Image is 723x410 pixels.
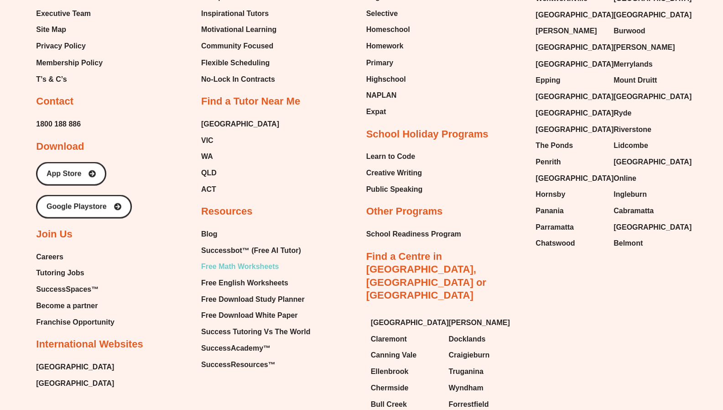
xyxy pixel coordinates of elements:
[48,234,269,239] span: - The mode is the most common value and is the value that occurs most frequently. Multiple
[614,57,682,71] a: Merrylands
[614,8,692,22] span: [GEOGRAPHIC_DATA]
[201,166,217,179] span: QLD
[614,24,682,38] a: Burwood
[448,381,517,394] a: Wyndham
[366,56,394,69] span: Primary
[201,341,270,355] span: SuccessAcademy™
[536,8,604,22] a: [GEOGRAPHIC_DATA]
[201,259,310,273] a: Free Math Worksheets
[48,243,199,249] span: values can be the mode if they all share the highest frequency.
[536,41,604,54] a: [GEOGRAPHIC_DATA]
[36,360,114,373] span: [GEOGRAPHIC_DATA]
[536,204,563,217] span: Panania
[614,204,682,217] a: Cabramatta
[614,73,657,87] span: Mount Druitt
[366,56,410,69] a: Primary
[36,117,81,131] span: 1800 188 886
[366,72,410,86] a: Highschool
[366,105,386,118] span: Expat
[36,250,114,263] a: Careers
[36,162,106,185] a: App Store
[614,106,682,120] a: Ryde
[371,364,409,378] span: Ellenbrook
[201,95,300,108] h2: Find a Tutor Near Me
[614,187,682,201] a: Ingleburn
[536,41,614,54] span: [GEOGRAPHIC_DATA]
[614,236,682,250] a: Belmont
[36,23,103,37] a: Site Map
[201,357,310,371] a: SuccessResources™
[36,315,114,329] a: Franchise Opportunity
[36,376,114,390] a: [GEOGRAPHIC_DATA]
[36,56,103,69] a: Membership Policy
[36,337,143,351] h2: International Websites
[448,364,517,378] a: Truganina
[366,105,410,118] a: Expat
[366,250,486,301] a: Find a Centre in [GEOGRAPHIC_DATA], [GEOGRAPHIC_DATA] or [GEOGRAPHIC_DATA]
[48,90,151,98] span: Measures of centre & spread
[614,220,692,234] span: [GEOGRAPHIC_DATA]
[201,149,213,163] span: WA
[201,308,310,322] a: Free Download White Paper
[536,187,604,201] a: Hornsby
[448,364,483,378] span: Truganina
[48,262,275,268] span: - Measures of spread include the range and interquartile range. They are used to describe the
[448,315,510,329] span: [PERSON_NAME]
[36,39,86,53] span: Privacy Policy
[201,23,279,37] a: Motivational Learning
[366,149,423,163] a: Learn to Code
[536,57,614,71] span: [GEOGRAPHIC_DATA]
[36,282,99,296] span: SuccessSpaces™
[36,266,84,279] span: Tutoring Jobs
[36,140,84,153] h2: Download
[48,177,51,183] span: 𝑥̄
[614,73,682,87] a: Mount Druitt
[366,127,489,141] h2: School Holiday Programs
[448,381,483,394] span: Wyndham
[536,171,614,185] span: [GEOGRAPHIC_DATA]
[201,325,310,338] a: Success Tutoring Vs The World
[201,182,279,196] a: ACT
[48,166,57,171] span: 𝑥̄ =
[614,138,682,152] a: Lidcombe
[201,23,276,37] span: Motivational Learning
[94,384,234,388] span: © Success Tutoring 2022, All rights Reserved • Levels 7-8 Mathematics
[448,348,489,362] span: Craigieburn
[536,204,604,217] a: Panania
[614,89,692,103] span: [GEOGRAPHIC_DATA]
[258,1,271,14] button: Add or edit images
[614,122,682,136] a: Riverstone
[36,299,114,312] a: Become a partner
[366,23,410,37] span: Homeschool
[201,276,288,289] span: Free English Worksheets
[366,227,461,241] a: School Readiness Program
[201,117,279,131] span: [GEOGRAPHIC_DATA]
[536,24,597,38] span: [PERSON_NAME]
[448,332,485,346] span: Docklands
[536,106,604,120] a: [GEOGRAPHIC_DATA]
[201,7,269,21] span: Inspirational Tutors
[201,357,276,371] span: SuccessResources™
[201,182,216,196] span: ACT
[201,166,279,179] a: QLD
[614,155,682,168] a: [GEOGRAPHIC_DATA]
[366,182,423,196] a: Public Speaking
[448,315,517,329] a: [PERSON_NAME]
[64,164,91,168] span: 𝑠𝑢𝑚 𝑜𝑓 𝑑𝑎𝑡𝑎 𝑣𝑎𝑙𝑢𝑒𝑠
[536,8,614,22] span: [GEOGRAPHIC_DATA]
[201,292,305,306] span: Free Download Study Planner
[61,169,94,173] span: 𝑛𝑢𝑚𝑏𝑒𝑟 𝑜𝑓 𝑑𝑎𝑡𝑎 𝑣𝑎𝑙𝑢𝑒𝑠
[366,166,423,179] a: Creative Writing
[614,24,645,38] span: Burwood
[371,364,440,378] a: Ellenbrook
[48,136,235,141] span: of data using a single value that represents the centre or middle of a data set.
[536,122,604,136] a: [GEOGRAPHIC_DATA]
[536,171,604,185] a: [GEOGRAPHIC_DATA]
[614,122,651,136] span: Riverstone
[366,72,406,86] span: Highschool
[614,204,654,217] span: Cabramatta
